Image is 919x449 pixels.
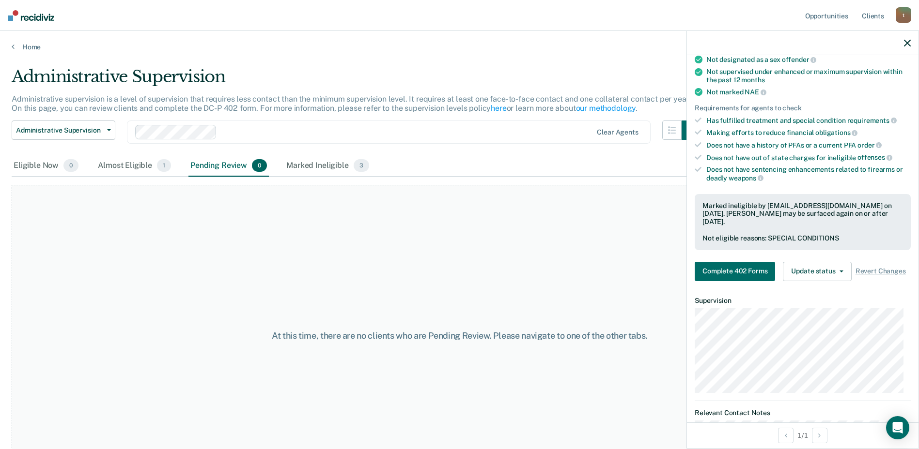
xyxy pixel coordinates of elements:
div: Clear agents [597,128,638,136]
dt: Relevant Contact Notes [695,409,911,417]
img: Recidiviz [8,10,54,21]
div: Marked ineligible by [EMAIL_ADDRESS][DOMAIN_NAME] on [DATE]. [PERSON_NAME] may be surfaced again ... [702,202,903,226]
a: our methodology [576,104,636,113]
button: Previous Opportunity [778,428,794,443]
span: requirements [847,117,897,124]
div: Open Intercom Messenger [886,416,909,439]
span: months [741,76,764,84]
span: offender [782,56,817,63]
span: 1 [157,159,171,172]
a: Navigate to form link [695,262,779,281]
button: Next Opportunity [812,428,827,443]
a: Home [12,43,907,51]
div: Making efforts to reduce financial [706,128,911,137]
span: Administrative Supervision [16,126,103,135]
p: Administrative supervision is a level of supervision that requires less contact than the minimum ... [12,94,690,113]
span: 0 [252,159,267,172]
div: Has fulfilled treatment and special condition [706,116,911,125]
a: here [491,104,506,113]
span: weapons [729,174,763,182]
div: Almost Eligible [96,155,173,177]
div: 1 / 1 [687,422,919,448]
div: Does not have sentencing enhancements related to firearms or deadly [706,165,911,182]
dt: Supervision [695,297,911,305]
div: Administrative Supervision [12,67,701,94]
span: Revert Changes [856,267,906,275]
div: Requirements for agents to check [695,104,911,112]
span: offenses [857,153,892,161]
div: Not marked [706,88,911,96]
div: Does not have out of state charges for ineligible [706,153,911,162]
div: Marked Ineligible [284,155,371,177]
span: NAE [745,88,766,96]
div: Not supervised under enhanced or maximum supervision within the past 12 [706,68,911,84]
button: Update status [783,262,851,281]
div: Not eligible reasons: SPECIAL CONDITIONS [702,234,903,242]
div: Not designated as a sex [706,55,911,64]
div: Eligible Now [12,155,80,177]
span: 3 [354,159,369,172]
button: Complete 402 Forms [695,262,775,281]
span: obligations [815,129,857,136]
div: At this time, there are no clients who are Pending Review. Please navigate to one of the other tabs. [236,330,684,341]
div: t [896,7,911,23]
div: Does not have a history of PFAs or a current PFA order [706,141,911,150]
div: Pending Review [188,155,269,177]
span: 0 [63,159,78,172]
